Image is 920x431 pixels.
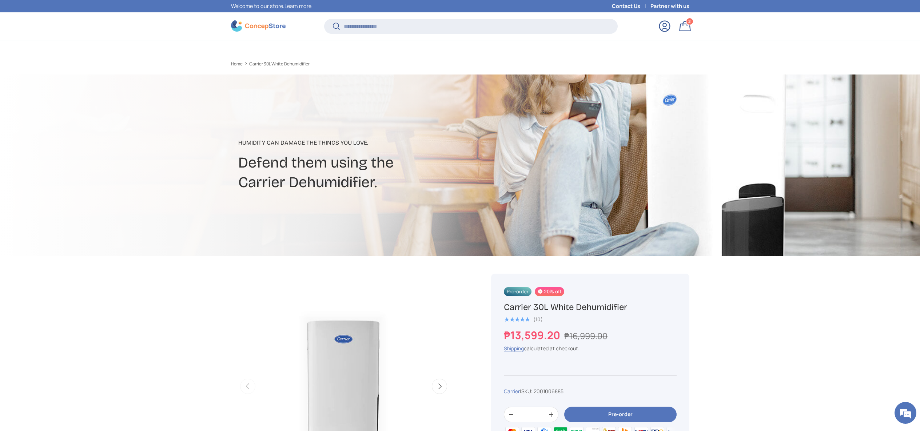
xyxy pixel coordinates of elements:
[231,62,243,66] a: Home
[238,153,518,192] h2: Defend them using the Carrier Dehumidifier.
[249,62,310,66] a: Carrier 30L White Dehumidifier
[504,315,543,323] a: 5.0 out of 5.0 stars (10)
[612,2,650,10] a: Contact Us
[504,316,530,323] span: ★★★★★
[535,287,564,296] span: 20% off
[521,388,533,395] span: SKU:
[231,2,311,10] p: Welcome to our store.
[504,345,524,352] a: Shipping
[238,138,518,147] p: Humidity can damage the things you love.
[504,388,520,395] a: Carrier
[564,407,676,422] button: Pre-order
[504,287,531,296] span: Pre-order
[504,345,676,352] div: calculated at checkout.
[231,61,474,67] nav: Breadcrumbs
[520,388,563,395] span: |
[534,388,563,395] span: 2001006885
[284,3,311,9] a: Learn more
[504,316,530,323] div: 5.0 out of 5.0 stars
[504,328,562,342] strong: ₱13,599.20
[688,19,691,24] span: 2
[504,302,676,313] h1: Carrier 30L White Dehumidifier
[650,2,689,10] a: Partner with us
[231,20,286,32] img: ConcepStore
[533,317,543,322] div: (10)
[564,330,608,342] s: ₱16,999.00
